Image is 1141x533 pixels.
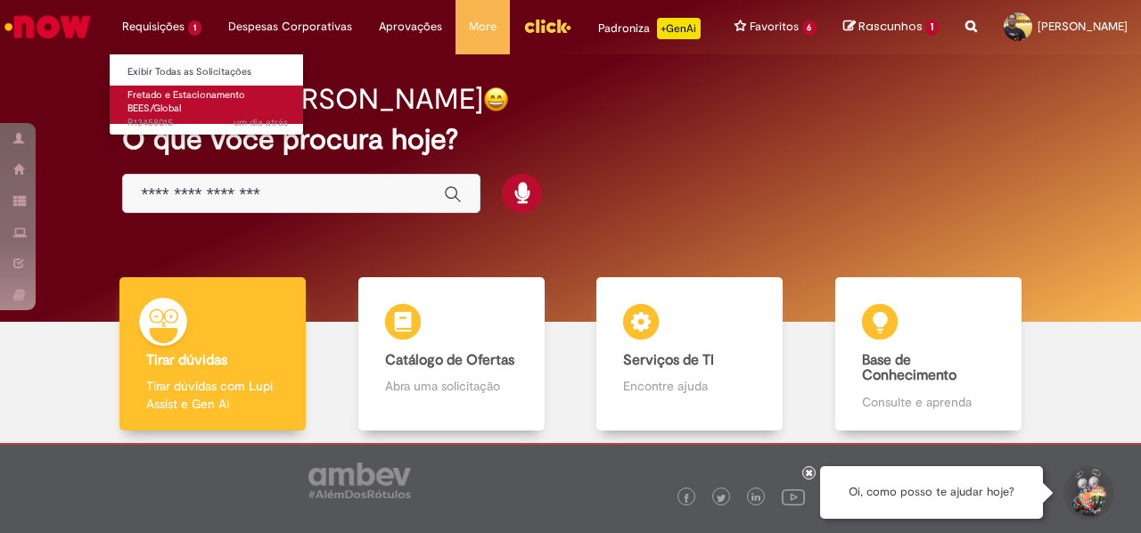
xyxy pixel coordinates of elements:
[925,20,939,36] span: 1
[228,18,352,36] span: Despesas Corporativas
[598,18,701,39] div: Padroniza
[94,277,332,431] a: Tirar dúvidas Tirar dúvidas com Lupi Assist e Gen Ai
[385,351,514,369] b: Catálogo de Ofertas
[122,124,1018,155] h2: O que você procura hoje?
[809,277,1048,431] a: Base de Conhecimento Consulte e aprenda
[717,494,726,503] img: logo_footer_twitter.png
[802,20,817,36] span: 6
[332,277,571,431] a: Catálogo de Ofertas Abra uma solicitação
[862,351,956,385] b: Base de Conhecimento
[623,351,714,369] b: Serviços de TI
[469,18,497,36] span: More
[308,463,411,498] img: logo_footer_ambev_rotulo_gray.png
[782,485,805,508] img: logo_footer_youtube.png
[682,494,691,503] img: logo_footer_facebook.png
[234,116,288,129] span: um dia atrás
[110,62,306,82] a: Exibir Todas as Solicitações
[127,116,288,130] span: R13458015
[523,12,571,39] img: click_logo_yellow_360x200.png
[483,86,509,112] img: happy-face.png
[146,351,227,369] b: Tirar dúvidas
[110,86,306,124] a: Aberto R13458015 : Fretado e Estacionamento BEES/Global
[858,18,923,35] span: Rascunhos
[1061,466,1114,520] button: Iniciar Conversa de Suporte
[127,88,245,116] span: Fretado e Estacionamento BEES/Global
[820,466,1043,519] div: Oi, como posso te ajudar hoje?
[751,493,760,504] img: logo_footer_linkedin.png
[234,116,288,129] time: 28/08/2025 13:54:11
[843,19,939,36] a: Rascunhos
[146,377,279,413] p: Tirar dúvidas com Lupi Assist e Gen Ai
[657,18,701,39] p: +GenAi
[862,393,995,411] p: Consulte e aprenda
[122,18,185,36] span: Requisições
[188,20,201,36] span: 1
[109,53,304,135] ul: Requisições
[379,18,442,36] span: Aprovações
[1038,19,1128,34] span: [PERSON_NAME]
[570,277,809,431] a: Serviços de TI Encontre ajuda
[2,9,94,45] img: ServiceNow
[750,18,799,36] span: Favoritos
[623,377,756,395] p: Encontre ajuda
[385,377,518,395] p: Abra uma solicitação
